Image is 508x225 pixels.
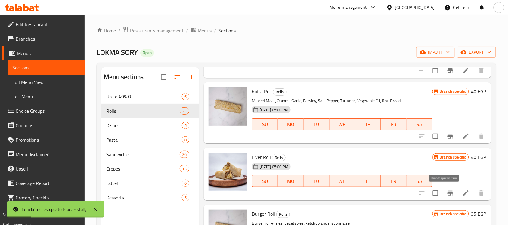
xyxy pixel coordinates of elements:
[209,153,247,191] img: Liver Roll
[218,27,236,34] span: Sections
[429,130,442,143] span: Select to update
[2,176,85,190] a: Coverage Report
[118,27,120,34] li: /
[16,35,80,42] span: Branches
[474,63,489,78] button: delete
[106,180,182,187] span: Fatteh
[471,153,486,161] h6: 40 EGP
[462,67,469,74] a: Edit menu item
[304,118,330,130] button: TU
[330,4,367,11] div: Menu-management
[252,175,278,187] button: SU
[180,108,189,114] span: 31
[383,120,404,129] span: FR
[8,60,85,75] a: Sections
[106,107,179,115] div: Rolls
[182,123,189,128] span: 5
[8,89,85,104] a: Edit Menu
[474,129,489,143] button: delete
[16,194,80,201] span: Grocery Checklist
[12,93,80,100] span: Edit Menu
[252,87,272,96] span: Kofta Roll
[16,151,80,158] span: Menu disclaimer
[278,118,304,130] button: MO
[438,211,469,217] span: Branch specific
[306,120,327,129] span: TU
[182,194,189,201] div: items
[383,177,404,186] span: FR
[16,136,80,143] span: Promotions
[182,122,189,129] div: items
[443,186,457,200] button: Branch-specific-item
[474,186,489,200] button: delete
[429,187,442,199] span: Select to update
[438,154,469,160] span: Branch specific
[416,47,455,58] button: import
[280,177,301,186] span: MO
[443,63,457,78] button: Branch-specific-item
[252,97,432,105] p: Minced Meat, Onions, Garlic, Parsley, Salt, Pepper, Turmeric, Vegetable Oil, Roti Bread
[2,32,85,46] a: Branches
[182,180,189,186] span: 6
[140,50,154,55] span: Open
[407,118,432,130] button: SA
[180,151,189,158] div: items
[101,176,199,190] div: Fatteh6
[140,49,154,57] div: Open
[306,177,327,186] span: TU
[2,133,85,147] a: Promotions
[2,17,85,32] a: Edit Restaurant
[2,162,85,176] a: Upsell
[97,27,116,34] a: Home
[409,177,430,186] span: SA
[106,194,182,201] span: Desserts
[3,211,18,218] span: Version:
[358,120,379,129] span: TH
[280,120,301,129] span: MO
[330,118,355,130] button: WE
[182,93,189,100] div: items
[2,190,85,205] a: Grocery Checklist
[186,27,188,34] li: /
[198,27,212,34] span: Menus
[278,175,304,187] button: MO
[16,122,80,129] span: Coupons
[255,120,275,129] span: SU
[457,47,496,58] button: export
[332,120,353,129] span: WE
[395,4,435,11] div: [GEOGRAPHIC_DATA]
[106,165,179,172] span: Crepes
[471,87,486,96] h6: 40 EGP
[106,151,179,158] span: Sandwiches
[97,27,496,35] nav: breadcrumb
[97,45,138,59] span: LOKMA SORY
[462,48,491,56] span: export
[438,88,469,94] span: Branch specific
[123,27,184,35] a: Restaurants management
[462,190,469,197] a: Edit menu item
[471,210,486,218] h6: 35 EGP
[273,88,286,95] span: Rolls
[257,107,291,113] span: [DATE] 05:00 PM
[106,122,182,129] div: Dishes
[257,164,291,170] span: [DATE] 05:00 PM
[190,27,212,35] a: Menus
[381,118,407,130] button: FR
[276,211,290,218] div: Rolls
[421,48,450,56] span: import
[407,175,432,187] button: SA
[180,166,189,172] span: 13
[381,175,407,187] button: FR
[16,21,80,28] span: Edit Restaurant
[101,89,199,104] div: Up To 40% Of6
[272,154,286,161] div: Rolls
[272,154,285,161] span: Rolls
[2,118,85,133] a: Coupons
[2,104,85,118] a: Choice Groups
[16,165,80,172] span: Upsell
[106,93,182,100] span: Up To 40% Of
[106,136,182,143] span: Pasta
